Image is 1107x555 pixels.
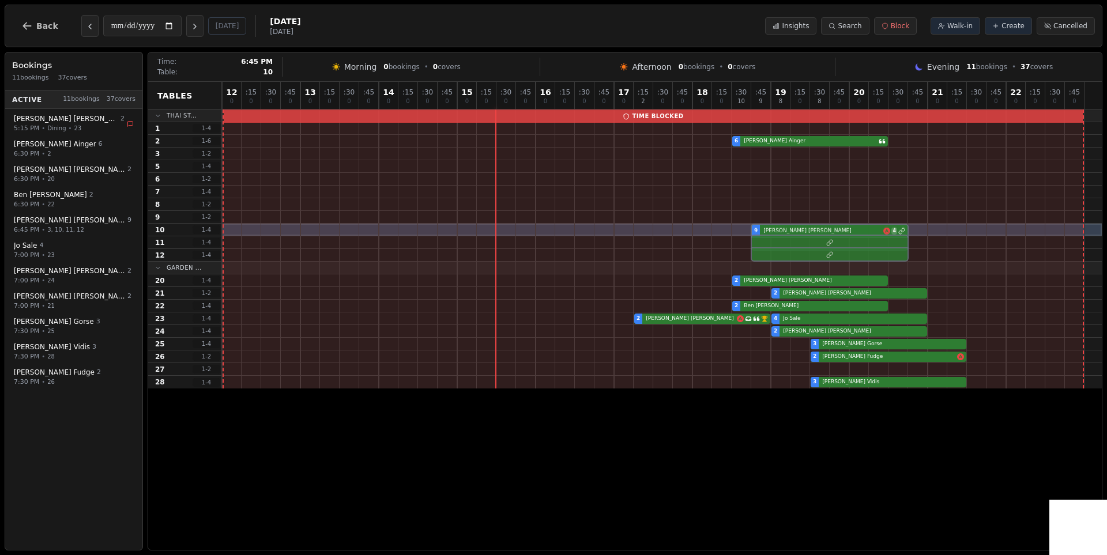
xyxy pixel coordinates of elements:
button: Back [12,12,67,40]
span: 25 [155,339,165,349]
span: : 30 [1049,89,1060,96]
span: : 30 [500,89,511,96]
button: [PERSON_NAME] [PERSON_NAME]96:45 PM•3, 10, 11, 12 [7,212,140,239]
span: 2 [641,99,645,104]
span: 0 [288,99,292,104]
span: 1 [155,124,160,133]
span: 1 - 6 [193,137,220,145]
span: : 30 [814,89,825,96]
span: • [42,200,45,209]
span: • [42,251,45,259]
span: 2 [89,190,93,200]
span: : 30 [657,89,668,96]
span: • [42,352,45,361]
span: covers [433,62,461,71]
span: 0 [936,99,939,104]
span: : 30 [265,89,276,96]
span: 26 [47,377,55,386]
span: 1 - 4 [193,124,220,133]
span: 0 [622,99,626,104]
span: 0 [837,99,841,104]
span: Jo Sale [781,315,925,323]
span: 22 [1010,88,1021,96]
span: • [1012,62,1016,71]
span: 2 [813,353,816,361]
span: 16 [540,88,551,96]
span: : 15 [1030,89,1041,96]
span: 0 [426,99,429,104]
span: 6:30 PM [14,149,39,158]
button: [DATE] [208,17,247,35]
span: 3 [92,342,96,352]
button: Search [821,17,869,35]
span: 20 [47,175,55,183]
span: 0 [876,99,880,104]
span: 7:30 PM [14,326,39,336]
span: 0 [680,99,684,104]
span: : 15 [324,89,335,96]
span: [PERSON_NAME] [PERSON_NAME] [643,315,736,323]
span: 1 - 4 [193,238,220,247]
span: 0 [994,99,997,104]
span: 0 [445,99,449,104]
span: • [42,301,45,310]
span: bookings [383,62,419,71]
span: 23 [47,251,55,259]
span: : 30 [422,89,433,96]
span: : 15 [795,89,805,96]
svg: Allergens: Gluten [737,315,744,322]
span: 2 [155,137,160,146]
span: 6 [735,137,738,145]
span: : 45 [363,89,374,96]
span: 0 [524,99,527,104]
span: 13 [304,88,315,96]
span: 0 [955,99,958,104]
span: 23 [74,124,81,133]
span: 1 - 2 [193,365,220,373]
span: • [42,175,45,183]
span: [PERSON_NAME] Gorse [14,317,94,326]
span: 5:15 PM [14,123,39,133]
span: 0 [916,99,919,104]
button: [PERSON_NAME] Fudge27:30 PM•26 [7,364,140,391]
span: 1 - 2 [193,289,220,297]
span: 11 bookings [12,73,49,83]
span: 1 - 4 [193,301,220,310]
span: 1 - 4 [193,327,220,335]
span: Walk-in [947,21,973,31]
span: 28 [47,352,55,361]
span: 9 [155,213,160,222]
span: [PERSON_NAME] Vidis [14,342,90,352]
div: Chat Widget [1049,500,1107,555]
span: Search [838,21,861,31]
span: 0 [327,99,331,104]
span: 6:30 PM [14,174,39,184]
span: Thai St... [167,111,197,120]
span: 14 [383,88,394,96]
span: • [42,124,45,133]
span: 0 [1014,99,1018,104]
span: Evening [927,61,959,73]
span: 0 [720,99,723,104]
span: • [424,62,428,71]
span: 0 [1033,99,1037,104]
span: 1 - 4 [193,378,220,387]
span: [PERSON_NAME] [PERSON_NAME] [14,216,125,225]
svg: Allergens: Crustaceans [957,353,964,360]
span: 7:00 PM [14,250,39,260]
span: Cancelled [1053,21,1087,31]
span: 6 [155,175,160,184]
span: 1 - 2 [193,200,220,209]
span: Create [1001,21,1025,31]
span: 0 [387,99,390,104]
span: • [719,62,723,71]
span: 1 - 2 [193,175,220,183]
span: Tables [157,90,193,101]
button: [PERSON_NAME] Vidis37:30 PM•28 [7,338,140,365]
span: 10 [737,99,745,104]
span: 0 [433,63,438,71]
span: : 45 [520,89,531,96]
button: [PERSON_NAME] [PERSON_NAME]26:30 PM•20 [7,161,140,188]
span: 8 [155,200,160,209]
svg: Customer message [879,138,886,145]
